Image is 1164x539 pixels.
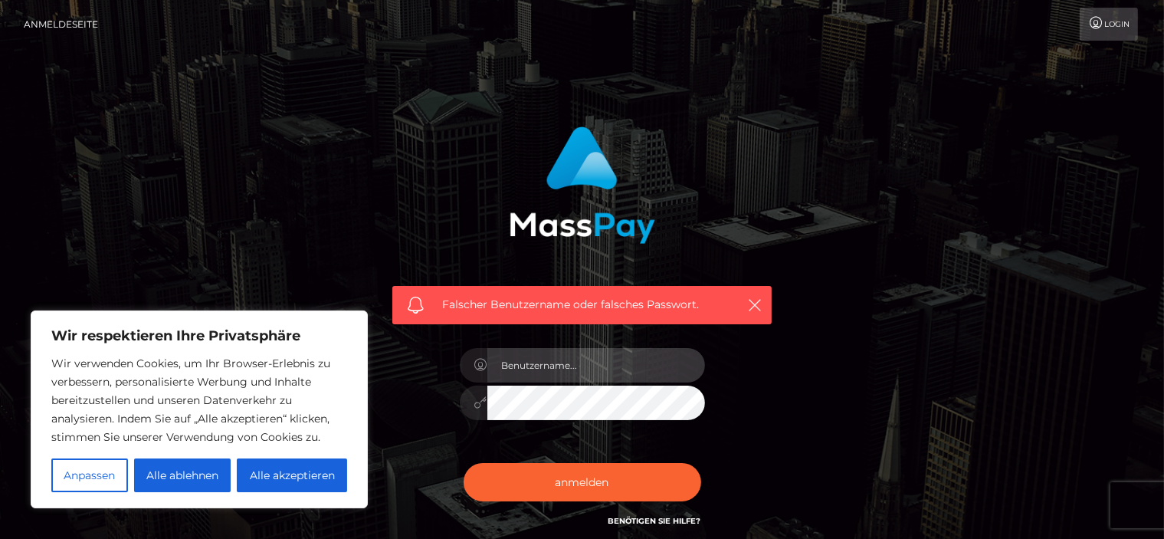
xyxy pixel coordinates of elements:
[51,327,300,344] font: Wir respektieren Ihre Privatsphäre
[442,297,699,311] font: Falscher Benutzername oder falsches Passwort.
[24,18,98,30] font: Anmeldeseite
[487,348,705,383] input: Benutzername...
[510,127,655,244] img: MassPay-Anmeldung
[1080,8,1138,41] a: Login
[237,458,347,492] button: Alle akzeptieren
[608,516,701,526] a: Benötigen Sie Hilfe?
[146,468,218,482] font: Alle ablehnen
[51,458,128,492] button: Anpassen
[556,475,609,489] font: anmelden
[250,468,335,482] font: Alle akzeptieren
[51,357,330,444] font: Wir verwenden Cookies, um Ihr Browser-Erlebnis zu verbessern, personalisierte Werbung und Inhalte...
[64,468,115,482] font: Anpassen
[464,463,701,501] button: anmelden
[31,311,368,508] div: Wir respektieren Ihre Privatsphäre
[1104,19,1130,29] font: Login
[24,8,98,41] a: Anmeldeseite
[134,458,231,492] button: Alle ablehnen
